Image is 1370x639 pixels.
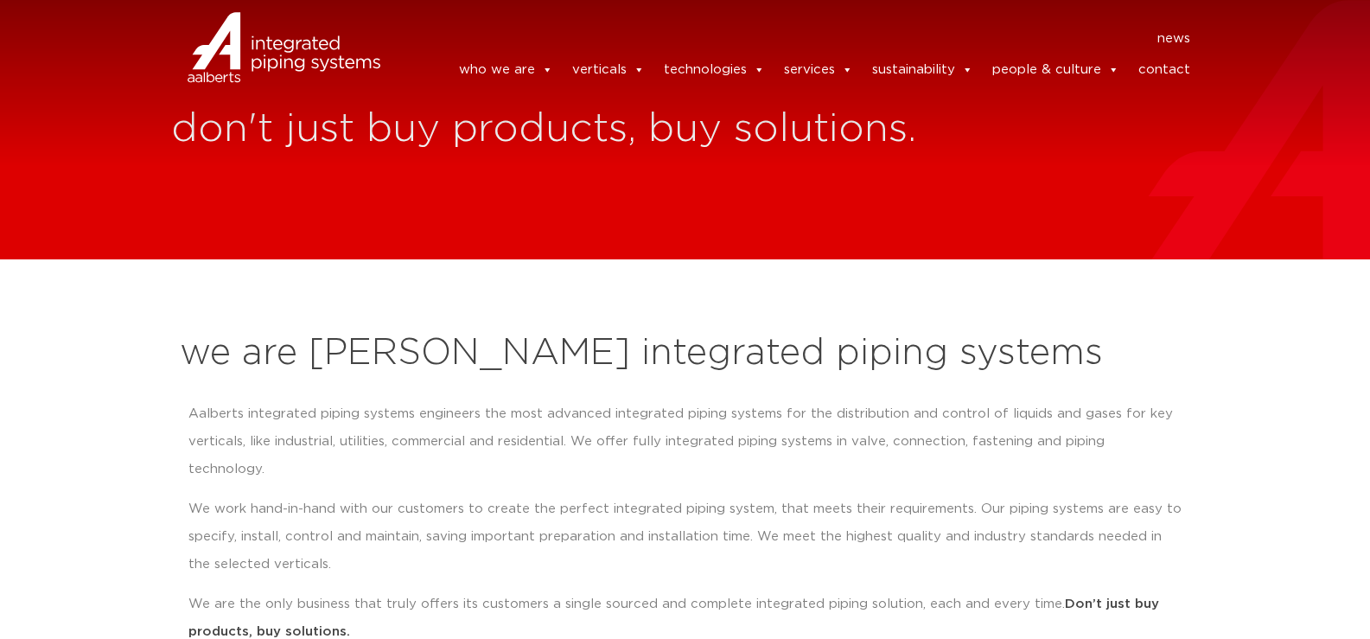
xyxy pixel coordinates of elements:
[872,53,973,87] a: sustainability
[188,400,1182,483] p: Aalberts integrated piping systems engineers the most advanced integrated piping systems for the ...
[180,333,1191,374] h2: we are [PERSON_NAME] integrated piping systems
[664,53,765,87] a: technologies
[1157,25,1190,53] a: news
[1138,53,1190,87] a: contact
[992,53,1119,87] a: people & culture
[188,495,1182,578] p: We work hand-in-hand with our customers to create the perfect integrated piping system, that meet...
[784,53,853,87] a: services
[406,25,1191,53] nav: Menu
[572,53,645,87] a: verticals
[459,53,553,87] a: who we are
